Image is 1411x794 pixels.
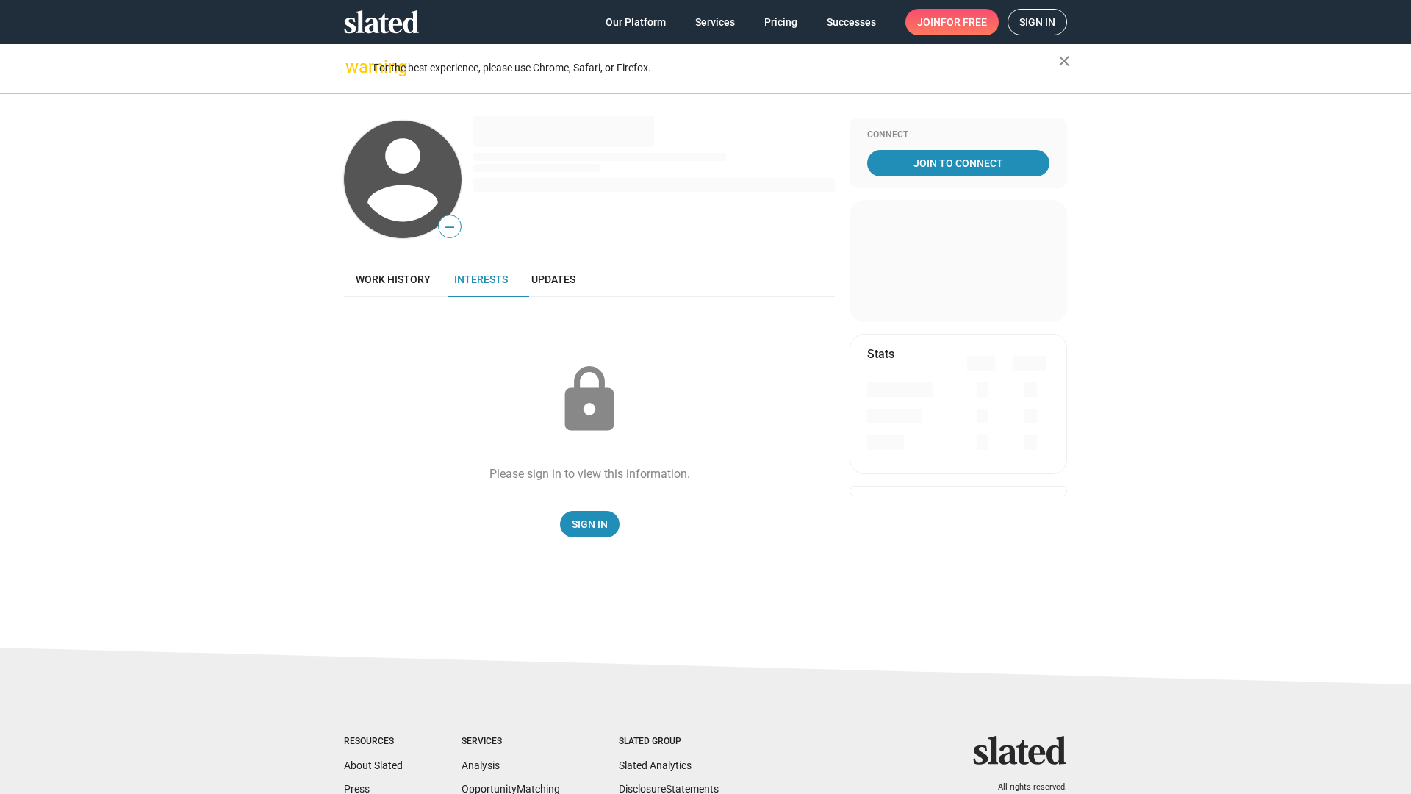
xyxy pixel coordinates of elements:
[345,58,363,76] mat-icon: warning
[695,9,735,35] span: Services
[531,273,575,285] span: Updates
[683,9,747,35] a: Services
[594,9,678,35] a: Our Platform
[520,262,587,297] a: Updates
[1008,9,1067,35] a: Sign in
[619,759,692,771] a: Slated Analytics
[867,150,1049,176] a: Join To Connect
[1055,52,1073,70] mat-icon: close
[344,262,442,297] a: Work history
[619,736,719,748] div: Slated Group
[462,736,560,748] div: Services
[606,9,666,35] span: Our Platform
[553,363,626,437] mat-icon: lock
[1019,10,1055,35] span: Sign in
[867,346,894,362] mat-card-title: Stats
[462,759,500,771] a: Analysis
[454,273,508,285] span: Interests
[439,218,461,237] span: —
[870,150,1046,176] span: Join To Connect
[905,9,999,35] a: Joinfor free
[489,466,690,482] div: Please sign in to view this information.
[344,759,403,771] a: About Slated
[764,9,797,35] span: Pricing
[753,9,809,35] a: Pricing
[917,9,987,35] span: Join
[941,9,987,35] span: for free
[373,58,1058,78] div: For the best experience, please use Chrome, Safari, or Firefox.
[442,262,520,297] a: Interests
[572,511,608,537] span: Sign In
[344,736,403,748] div: Resources
[560,511,620,537] a: Sign In
[815,9,888,35] a: Successes
[867,129,1049,141] div: Connect
[827,9,876,35] span: Successes
[356,273,431,285] span: Work history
